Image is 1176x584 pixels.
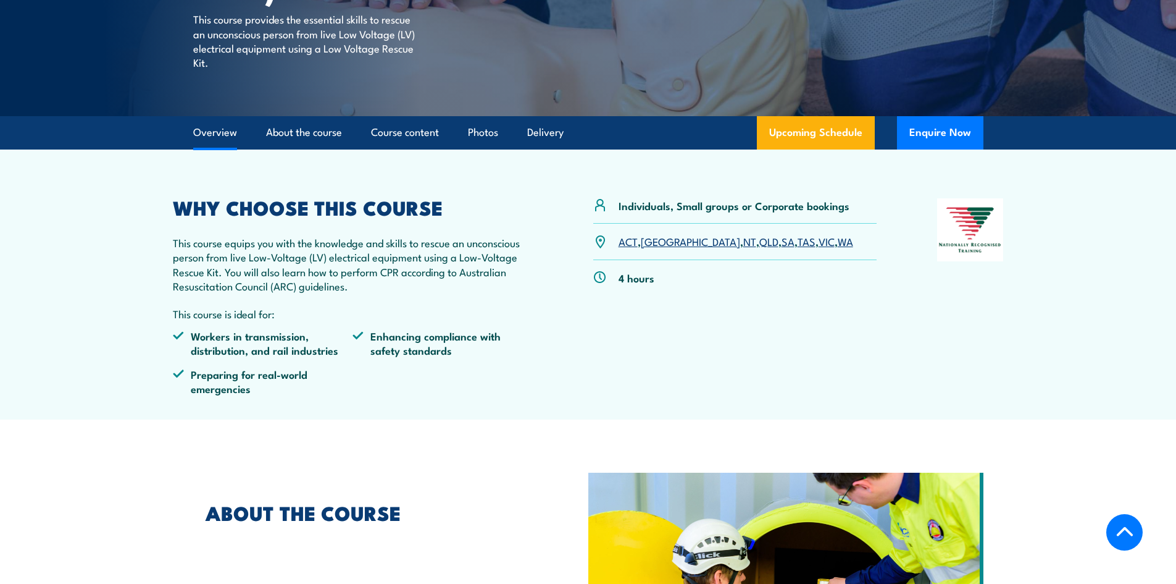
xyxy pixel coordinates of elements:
h2: ABOUT THE COURSE [206,504,532,521]
h2: WHY CHOOSE THIS COURSE [173,198,533,216]
a: TAS [798,234,815,248]
p: , , , , , , , [619,234,853,248]
p: This course provides the essential skills to rescue an unconscious person from live Low Voltage (... [193,12,419,70]
button: Enquire Now [897,116,983,150]
a: WA [838,234,853,248]
p: Individuals, Small groups or Corporate bookings [619,198,849,213]
a: Photos [468,116,498,149]
a: Upcoming Schedule [757,116,875,150]
a: Course content [371,116,439,149]
a: [GEOGRAPHIC_DATA] [641,234,740,248]
a: Overview [193,116,237,149]
a: About the course [266,116,342,149]
li: Enhancing compliance with safety standards [352,329,533,358]
a: VIC [819,234,835,248]
p: 4 hours [619,271,654,285]
p: This course equips you with the knowledge and skills to rescue an unconscious person from live Lo... [173,235,533,294]
a: Delivery [527,116,564,149]
a: ACT [619,234,638,248]
li: Workers in transmission, distribution, and rail industries [173,329,353,358]
li: Preparing for real-world emergencies [173,367,353,396]
a: NT [743,234,756,248]
img: Nationally Recognised Training logo. [937,198,1004,261]
a: QLD [759,234,778,248]
a: SA [782,234,794,248]
p: This course is ideal for: [173,307,533,321]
